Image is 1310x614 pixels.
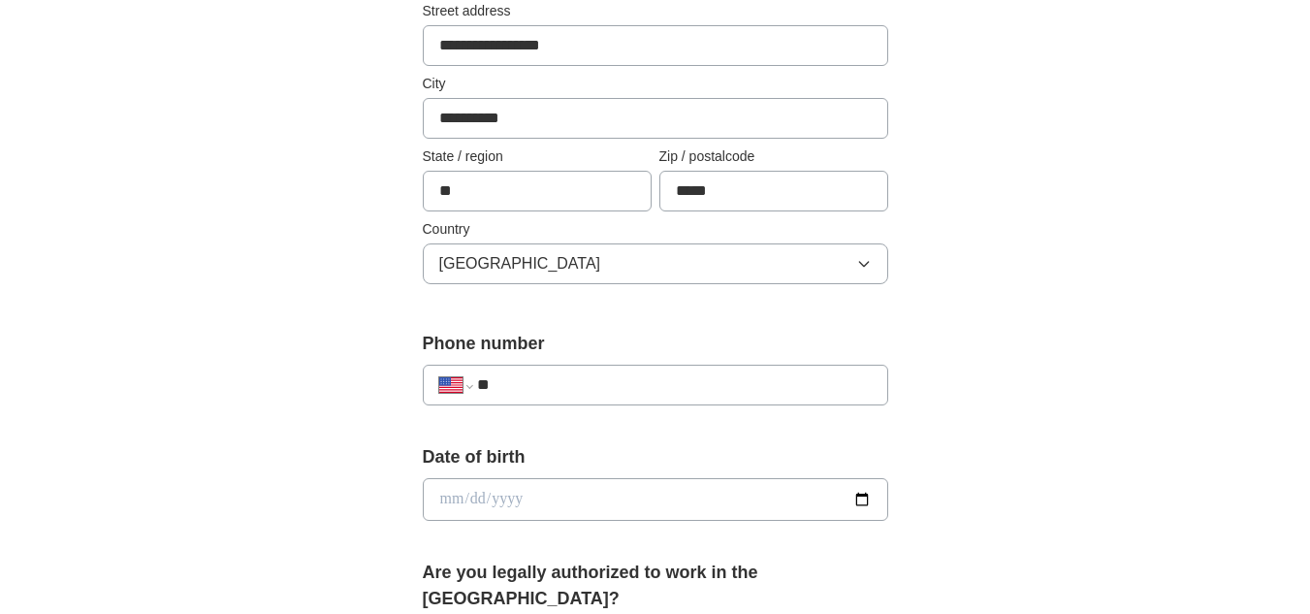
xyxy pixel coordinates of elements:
label: Are you legally authorized to work in the [GEOGRAPHIC_DATA]? [423,560,888,612]
label: City [423,74,888,94]
label: State / region [423,146,652,167]
button: [GEOGRAPHIC_DATA] [423,243,888,284]
span: [GEOGRAPHIC_DATA] [439,252,601,275]
label: Country [423,219,888,240]
label: Phone number [423,331,888,357]
label: Street address [423,1,888,21]
label: Zip / postalcode [659,146,888,167]
label: Date of birth [423,444,888,470]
